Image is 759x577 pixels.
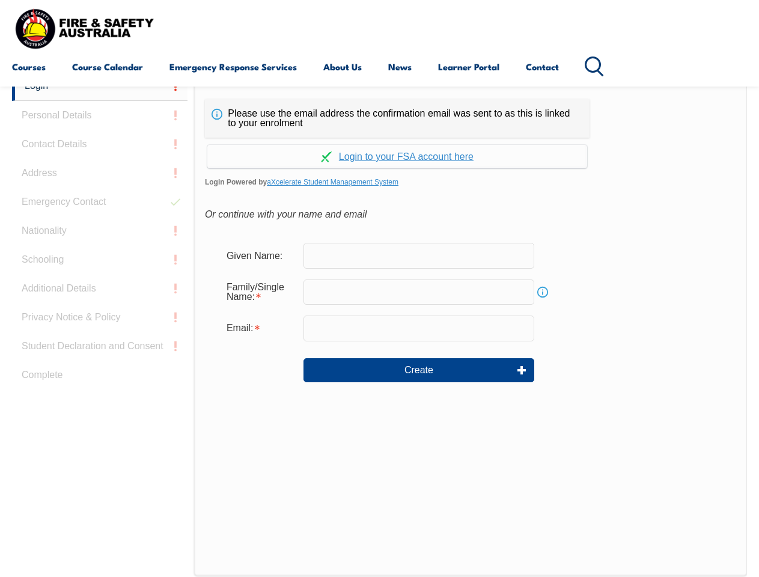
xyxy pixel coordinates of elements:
[205,206,736,224] div: Or continue with your name and email
[205,99,590,138] div: Please use the email address the confirmation email was sent to as this is linked to your enrolment
[217,244,303,267] div: Given Name:
[388,52,412,81] a: News
[12,52,46,81] a: Courses
[526,52,559,81] a: Contact
[534,284,551,301] a: Info
[267,178,398,186] a: aXcelerate Student Management System
[169,52,297,81] a: Emergency Response Services
[303,358,534,382] button: Create
[217,317,303,340] div: Email is required.
[72,52,143,81] a: Course Calendar
[438,52,499,81] a: Learner Portal
[205,173,736,191] span: Login Powered by
[217,276,303,308] div: Family/Single Name is required.
[323,52,362,81] a: About Us
[321,151,332,162] img: Log in withaxcelerate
